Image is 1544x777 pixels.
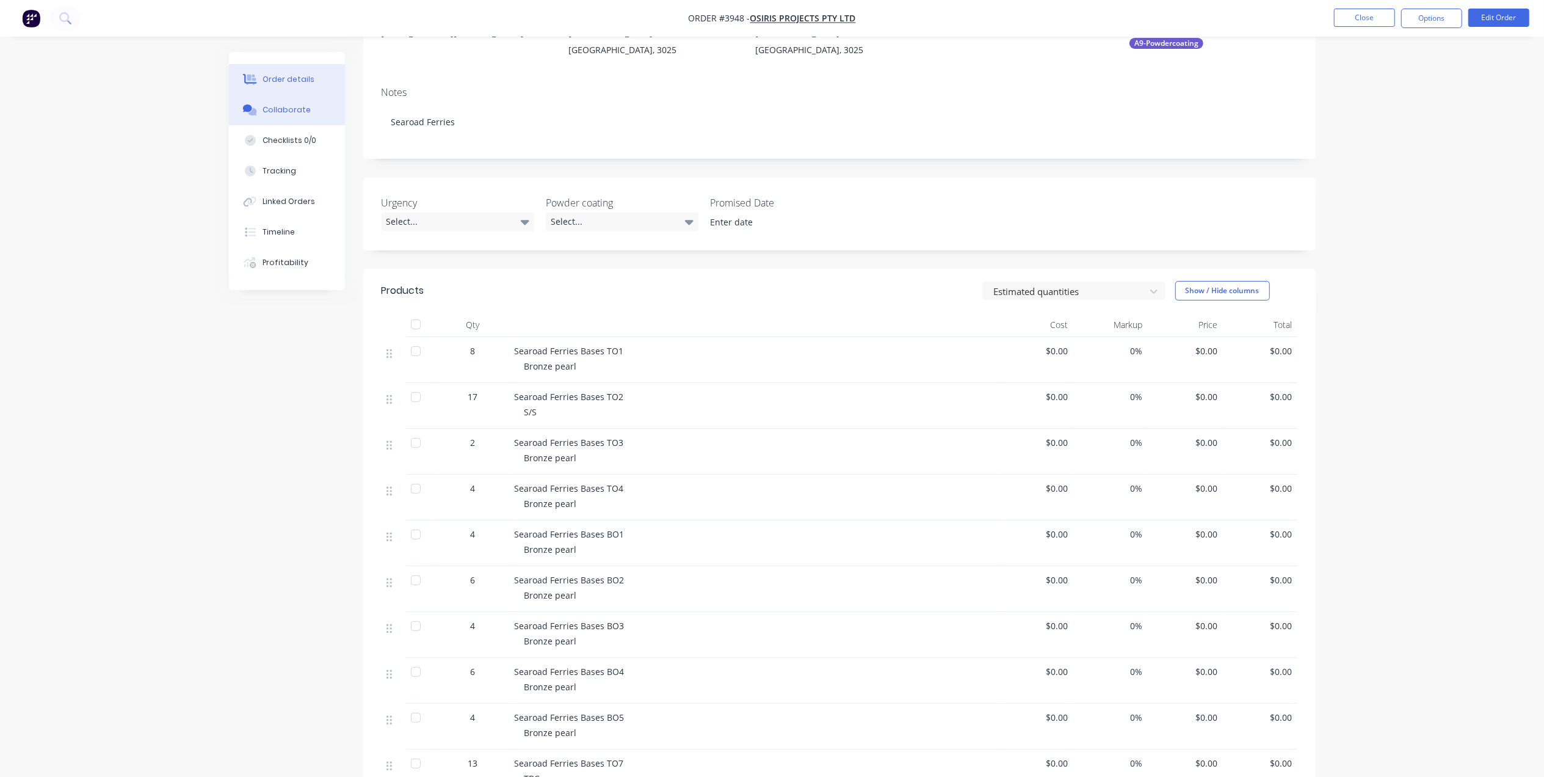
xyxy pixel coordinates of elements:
[524,681,577,693] span: Bronze pearl
[263,257,308,268] div: Profitability
[1078,482,1143,495] span: 0%
[515,620,625,632] span: Searoad Ferries Bases BO3
[546,213,698,231] div: Select...
[515,483,624,494] span: Searoad Ferries Bases TO4
[229,64,345,95] button: Order details
[382,195,534,210] label: Urgency
[263,196,315,207] div: Linked Orders
[524,544,577,555] span: Bronze pearl
[1078,757,1143,770] span: 0%
[515,437,624,448] span: Searoad Ferries Bases TO3
[1003,757,1068,770] span: $0.00
[515,666,625,677] span: Searoad Ferries Bases BO4
[1334,9,1395,27] button: Close
[1222,313,1297,337] div: Total
[382,213,534,231] div: Select...
[701,213,854,232] input: Enter date
[1148,313,1223,337] div: Price
[1078,390,1143,403] span: 0%
[1078,665,1143,678] span: 0%
[263,227,295,238] div: Timeline
[1227,711,1292,724] span: $0.00
[1078,619,1143,632] span: 0%
[515,712,625,723] span: Searoad Ferries Bases BO5
[750,13,856,24] a: Osiris Projects Pty Ltd
[1078,345,1143,357] span: 0%
[524,498,577,509] span: Bronze pearl
[755,24,922,59] div: [GEOGRAPHIC_DATA], [GEOGRAPHIC_DATA], 3025
[689,13,750,24] span: Order #3948 -
[1003,574,1068,586] span: $0.00
[263,104,311,115] div: Collaborate
[524,727,577,739] span: Bronze pearl
[471,665,476,678] span: 6
[524,406,537,418] span: S/S
[1003,619,1068,632] span: $0.00
[382,103,1297,140] div: Searoad Ferries
[1227,528,1292,541] span: $0.00
[1401,9,1462,28] button: Options
[1078,574,1143,586] span: 0%
[229,95,345,125] button: Collaborate
[229,156,345,186] button: Tracking
[1153,345,1218,357] span: $0.00
[471,436,476,449] span: 2
[710,195,863,210] label: Promised Date
[1078,528,1143,541] span: 0%
[382,87,1297,98] div: Notes
[1153,390,1218,403] span: $0.00
[471,711,476,724] span: 4
[1003,390,1068,403] span: $0.00
[1003,665,1068,678] span: $0.00
[437,313,510,337] div: Qty
[1153,436,1218,449] span: $0.00
[1175,281,1270,301] button: Show / Hide columns
[1227,574,1292,586] span: $0.00
[471,482,476,495] span: 4
[515,345,624,357] span: Searoad Ferries Bases TO1
[468,390,478,403] span: 17
[1153,757,1218,770] span: $0.00
[1153,528,1218,541] span: $0.00
[468,757,478,770] span: 13
[1129,38,1203,49] div: A9-Powdercoating
[263,166,296,177] div: Tracking
[382,283,424,298] div: Products
[524,635,577,647] span: Bronze pearl
[1227,757,1292,770] span: $0.00
[1227,390,1292,403] span: $0.00
[229,247,345,278] button: Profitability
[471,528,476,541] span: 4
[1227,345,1292,357] span: $0.00
[524,452,577,464] span: Bronze pearl
[1153,619,1218,632] span: $0.00
[471,574,476,586] span: 6
[1468,9,1529,27] button: Edit Order
[1003,345,1068,357] span: $0.00
[1227,619,1292,632] span: $0.00
[22,9,40,27] img: Factory
[524,360,577,372] span: Bronze pearl
[263,74,314,85] div: Order details
[515,574,625,586] span: Searoad Ferries Bases BO2
[998,313,1073,337] div: Cost
[1153,665,1218,678] span: $0.00
[1153,574,1218,586] span: $0.00
[229,217,345,247] button: Timeline
[229,125,345,156] button: Checklists 0/0
[1078,711,1143,724] span: 0%
[263,135,316,146] div: Checklists 0/0
[515,757,624,769] span: Searoad Ferries Bases TO7
[471,619,476,632] span: 4
[1227,436,1292,449] span: $0.00
[1078,436,1143,449] span: 0%
[1073,313,1148,337] div: Markup
[1227,482,1292,495] span: $0.00
[515,391,624,403] span: Searoad Ferries Bases TO2
[1153,482,1218,495] span: $0.00
[471,345,476,357] span: 8
[1153,711,1218,724] span: $0.00
[524,589,577,601] span: Bronze pearl
[1003,528,1068,541] span: $0.00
